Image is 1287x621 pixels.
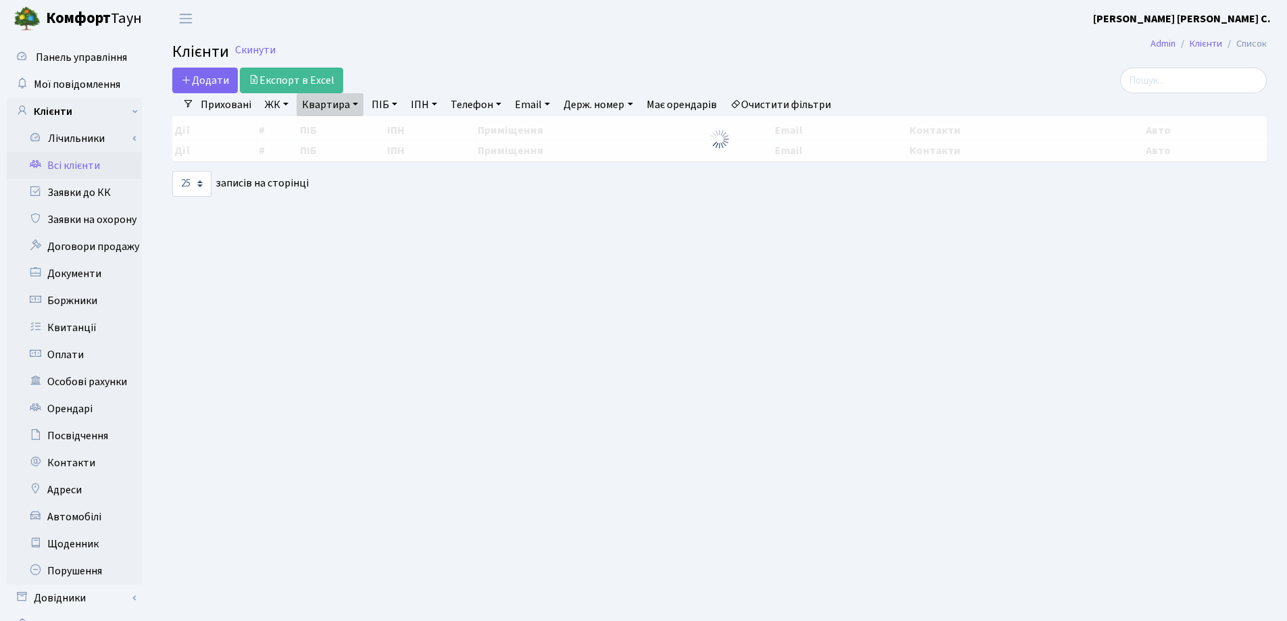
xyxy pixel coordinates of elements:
[641,93,722,116] a: Має орендарів
[172,68,238,93] a: Додати
[169,7,203,30] button: Переключити навігацію
[14,5,41,32] img: logo.png
[7,395,142,422] a: Орендарі
[7,233,142,260] a: Договори продажу
[172,171,211,197] select: записів на сторінці
[7,152,142,179] a: Всі клієнти
[1093,11,1271,27] a: [PERSON_NAME] [PERSON_NAME] С.
[195,93,257,116] a: Приховані
[725,93,836,116] a: Очистити фільтри
[445,93,507,116] a: Телефон
[259,93,294,116] a: ЖК
[36,50,127,65] span: Панель управління
[7,341,142,368] a: Оплати
[7,287,142,314] a: Боржники
[7,449,142,476] a: Контакти
[7,557,142,585] a: Порушення
[235,44,276,57] a: Скинути
[181,73,229,88] span: Додати
[7,476,142,503] a: Адреси
[1151,36,1176,51] a: Admin
[7,98,142,125] a: Клієнти
[7,503,142,530] a: Автомобілі
[7,585,142,612] a: Довідники
[7,314,142,341] a: Квитанції
[1093,11,1271,26] b: [PERSON_NAME] [PERSON_NAME] С.
[7,206,142,233] a: Заявки на охорону
[509,93,555,116] a: Email
[1190,36,1222,51] a: Клієнти
[7,44,142,71] a: Панель управління
[46,7,111,29] b: Комфорт
[1130,30,1287,58] nav: breadcrumb
[7,179,142,206] a: Заявки до КК
[172,171,309,197] label: записів на сторінці
[7,530,142,557] a: Щоденник
[1222,36,1267,51] li: Список
[7,422,142,449] a: Посвідчення
[558,93,638,116] a: Держ. номер
[366,93,403,116] a: ПІБ
[34,77,120,92] span: Мої повідомлення
[7,368,142,395] a: Особові рахунки
[16,125,142,152] a: Лічильники
[7,260,142,287] a: Документи
[46,7,142,30] span: Таун
[240,68,343,93] a: Експорт в Excel
[1120,68,1267,93] input: Пошук...
[297,93,363,116] a: Квартира
[172,40,229,64] span: Клієнти
[709,128,730,150] img: Обробка...
[405,93,443,116] a: ІПН
[7,71,142,98] a: Мої повідомлення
